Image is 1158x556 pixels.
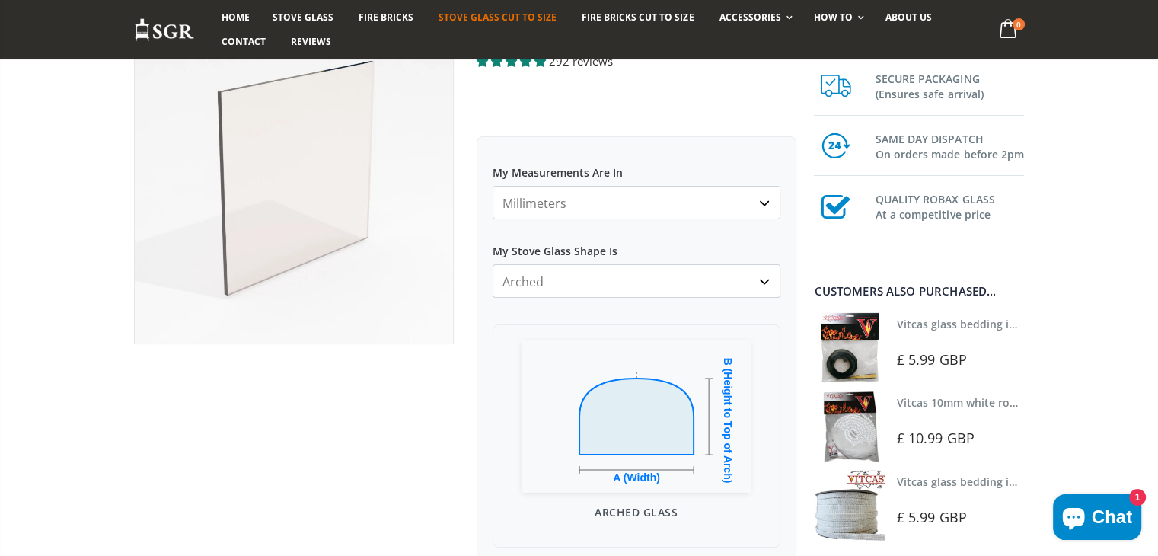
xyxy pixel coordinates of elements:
[135,25,453,344] img: stove_glass_made_to_measure_800x_crop_center.webp
[814,470,885,541] img: Vitcas stove glass bedding in tape
[210,30,277,54] a: Contact
[875,69,1024,102] h3: SECURE PACKAGING (Ensures safe arrival)
[261,5,345,30] a: Stove Glass
[477,53,549,69] span: 4.94 stars
[279,30,343,54] a: Reviews
[885,11,932,24] span: About us
[707,5,799,30] a: Accessories
[897,429,975,447] span: £ 10.99 GBP
[210,5,261,30] a: Home
[874,5,943,30] a: About us
[347,5,425,30] a: Fire Bricks
[993,15,1024,45] a: 0
[814,312,885,383] img: Vitcas stove glass bedding in tape
[493,231,780,258] label: My Stove Glass Shape Is
[1048,494,1146,544] inbox-online-store-chat: Shopify online store chat
[814,391,885,462] img: Vitcas white rope, glue and gloves kit 10mm
[1013,18,1025,30] span: 0
[359,11,413,24] span: Fire Bricks
[291,35,331,48] span: Reviews
[875,189,1024,222] h3: QUALITY ROBAX GLASS At a competitive price
[439,11,557,24] span: Stove Glass Cut To Size
[134,18,195,43] img: Stove Glass Replacement
[509,504,764,520] p: Arched Glass
[897,508,967,526] span: £ 5.99 GBP
[570,5,705,30] a: Fire Bricks Cut To Size
[897,350,967,369] span: £ 5.99 GBP
[493,152,780,180] label: My Measurements Are In
[273,11,333,24] span: Stove Glass
[222,11,250,24] span: Home
[522,340,751,493] img: Arched Glass
[427,5,568,30] a: Stove Glass Cut To Size
[222,35,266,48] span: Contact
[719,11,780,24] span: Accessories
[582,11,694,24] span: Fire Bricks Cut To Size
[814,286,1024,297] div: Customers also purchased...
[549,53,613,69] span: 292 reviews
[875,129,1024,162] h3: SAME DAY DISPATCH On orders made before 2pm
[814,11,853,24] span: How To
[802,5,872,30] a: How To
